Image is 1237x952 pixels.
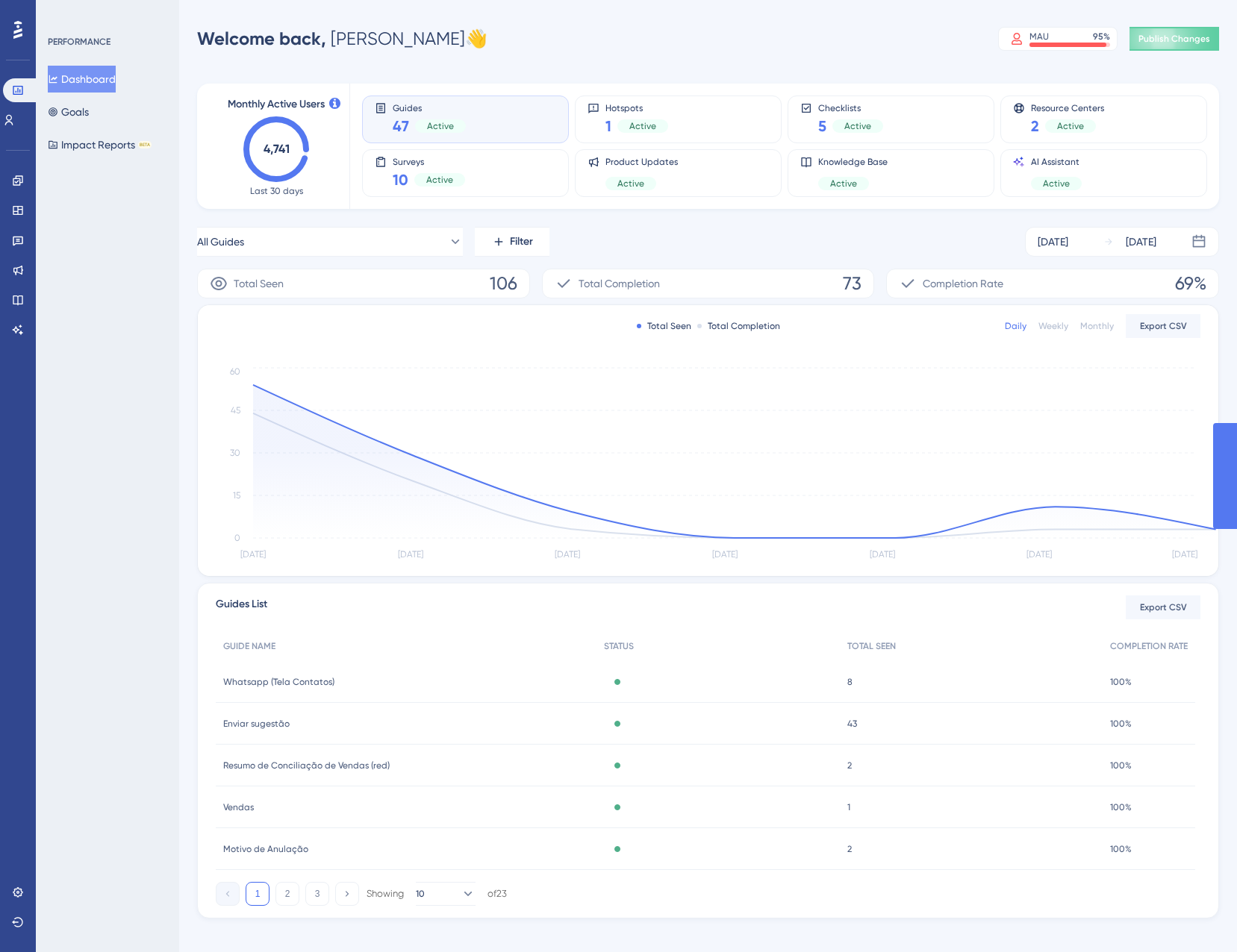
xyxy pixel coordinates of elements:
span: COMPLETION RATE [1110,640,1188,652]
span: TOTAL SEEN [847,640,896,652]
div: 95 % [1093,31,1110,43]
span: Publish Changes [1138,33,1210,45]
span: Export CSV [1140,601,1187,613]
button: Goals [48,98,89,125]
span: Export CSV [1140,320,1187,332]
span: AI Assistant [1031,156,1082,168]
span: STATUS [604,640,634,652]
span: 100% [1110,843,1132,855]
tspan: 0 [234,533,240,543]
button: Export CSV [1126,314,1200,338]
span: Total Completion [579,275,660,292]
div: [DATE] [1038,233,1068,251]
tspan: [DATE] [870,549,895,560]
span: 100% [1110,801,1132,813]
span: 5 [818,116,826,137]
button: Publish Changes [1129,27,1219,51]
div: Total Seen [637,320,691,332]
span: 73 [843,272,861,295]
tspan: [DATE] [712,549,738,560]
span: 100% [1110,676,1132,688]
tspan: [DATE] [398,549,423,560]
span: Monthly Active Users [228,95,325,113]
span: Product Updates [605,156,678,168]
button: 1 [246,882,269,906]
span: 10 [393,169,408,190]
span: 8 [847,676,853,688]
span: 2 [1031,116,1039,137]
span: 106 [490,272,517,295]
span: Guides List [216,595,267,619]
span: Filter [510,233,533,251]
span: 100% [1110,760,1132,771]
span: Hotspots [605,102,668,113]
span: Total Seen [234,275,284,292]
div: [PERSON_NAME] 👋 [197,27,487,51]
span: GUIDE NAME [223,640,275,652]
button: 2 [275,882,299,906]
tspan: 30 [230,448,240,458]
tspan: 15 [233,490,240,501]
text: 4,741 [264,142,290,156]
span: Active [830,178,857,190]
span: 100% [1110,718,1132,730]
span: 1 [847,801,850,813]
tspan: 45 [231,405,240,416]
span: Active [427,120,454,132]
span: Completion Rate [923,275,1003,292]
button: Impact ReportsBETA [48,131,152,158]
div: Total Completion [697,320,780,332]
span: Active [426,174,453,186]
button: 3 [305,882,329,906]
span: Knowledge Base [818,156,888,168]
span: 1 [605,116,611,137]
div: BETA [138,141,152,148]
span: Active [617,178,644,190]
span: Last 30 days [250,185,303,197]
button: Filter [475,227,549,257]
button: Export CSV [1126,595,1200,619]
div: Monthly [1080,320,1114,332]
span: 2 [847,760,852,771]
div: [DATE] [1126,233,1156,251]
span: Welcome back, [197,28,326,49]
span: Whatsapp (Tela Contatos) [223,676,334,688]
iframe: UserGuiding AI Assistant Launcher [1174,893,1219,938]
span: Active [629,120,656,132]
tspan: [DATE] [555,549,580,560]
span: Resource Centers [1031,102,1104,113]
span: 69% [1175,272,1206,295]
span: Surveys [393,156,465,166]
span: 2 [847,843,852,855]
span: 43 [847,718,857,730]
tspan: [DATE] [1026,549,1052,560]
div: Daily [1005,320,1026,332]
button: 10 [416,882,476,906]
span: Enviar sugestão [223,718,290,730]
span: Vendas [223,801,254,813]
button: Dashboard [48,66,116,93]
span: Active [844,120,871,132]
span: 47 [393,116,409,137]
span: Guides [393,102,466,113]
span: Checklists [818,102,883,113]
div: Weekly [1038,320,1068,332]
span: Active [1043,178,1070,190]
button: All Guides [197,227,463,257]
span: All Guides [197,233,244,251]
span: Active [1057,120,1084,132]
tspan: [DATE] [240,549,266,560]
span: Motivo de Anulação [223,843,308,855]
div: MAU [1029,31,1049,43]
div: of 23 [487,887,507,901]
div: Showing [367,887,404,901]
span: 10 [416,888,425,900]
span: Resumo de Conciliação de Vendas (red) [223,760,390,771]
tspan: 60 [230,366,240,377]
tspan: [DATE] [1172,549,1197,560]
div: PERFORMANCE [48,36,110,48]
